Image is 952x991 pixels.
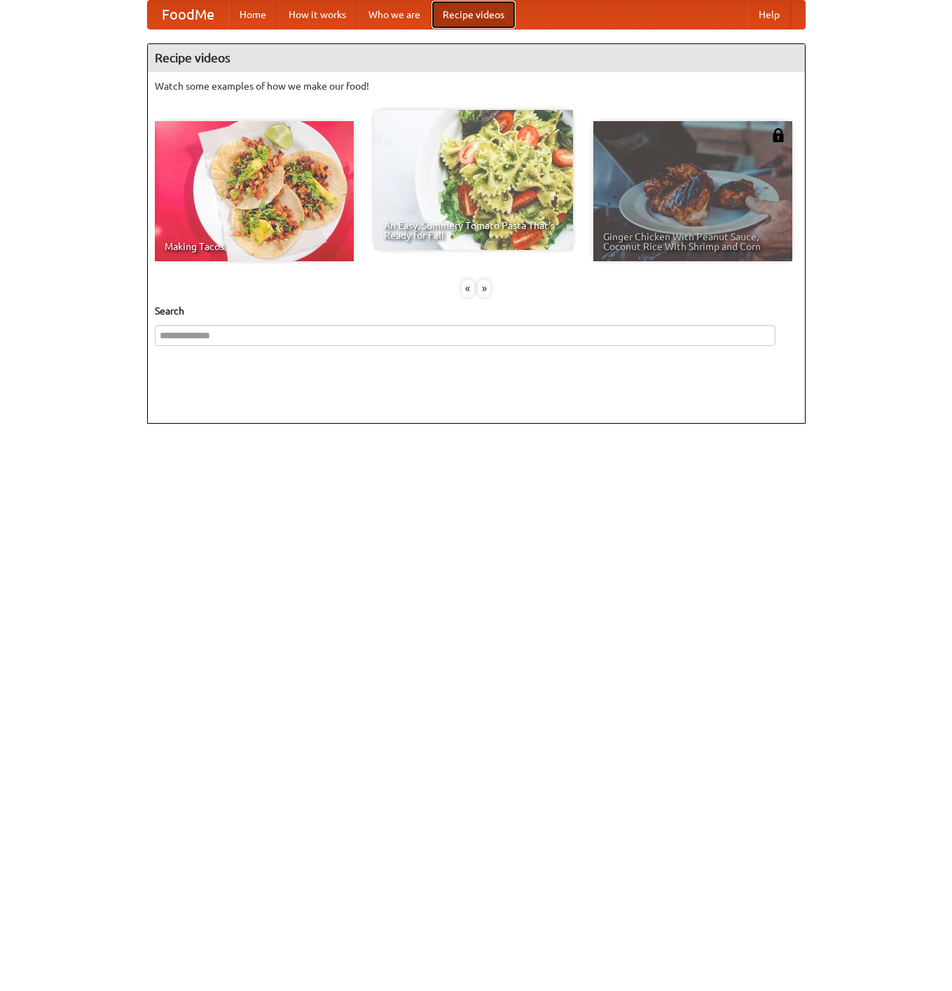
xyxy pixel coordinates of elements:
a: Recipe videos [432,1,516,29]
div: » [478,279,490,297]
p: Watch some examples of how we make our food! [155,79,798,93]
span: An Easy, Summery Tomato Pasta That's Ready for Fall [384,221,563,240]
h5: Search [155,304,798,318]
a: Home [228,1,277,29]
h4: Recipe videos [148,44,805,72]
div: « [462,279,474,297]
img: 483408.png [771,128,785,142]
a: An Easy, Summery Tomato Pasta That's Ready for Fall [374,110,573,250]
a: Who we are [357,1,432,29]
span: Making Tacos [165,242,344,251]
a: How it works [277,1,357,29]
a: Making Tacos [155,121,354,261]
a: FoodMe [148,1,228,29]
a: Help [747,1,791,29]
